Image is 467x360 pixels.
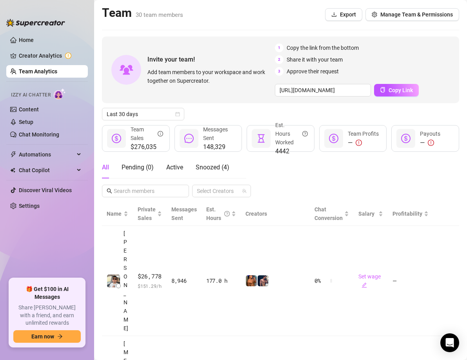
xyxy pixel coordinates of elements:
[19,164,75,176] span: Chat Copilot
[19,37,34,43] a: Home
[329,134,338,143] span: dollar-circle
[19,148,75,161] span: Automations
[13,330,81,343] button: Earn nowarrow-right
[138,282,162,290] span: $ 151.29 /h
[19,68,57,75] a: Team Analytics
[184,134,194,143] span: message
[19,131,59,138] a: Chat Monitoring
[19,203,40,209] a: Settings
[203,142,236,152] span: 148,329
[147,68,272,85] span: Add team members to your workspace and work together on Supercreator.
[138,206,156,221] span: Private Sales
[428,140,434,146] span: exclamation-circle
[256,134,266,143] span: hourglass
[102,163,109,172] div: All
[10,151,16,158] span: thunderbolt
[224,205,230,222] span: question-circle
[356,140,362,146] span: exclamation-circle
[331,12,337,17] span: download
[440,333,459,352] div: Open Intercom Messenger
[57,334,63,339] span: arrow-right
[380,11,453,18] span: Manage Team & Permissions
[246,275,257,286] img: JG
[19,187,72,193] a: Discover Viral Videos
[6,19,65,27] img: logo-BBDzfeDw.svg
[372,12,377,17] span: setting
[107,275,120,287] img: Rick Gino Tarce…
[302,121,308,147] span: question-circle
[171,276,197,285] div: 8,946
[131,125,163,142] div: Team Sales
[275,67,283,76] span: 3
[365,8,459,21] button: Manage Team & Permissions
[196,164,229,171] span: Snoozed ( 4 )
[19,49,82,62] a: Creator Analytics exclamation-circle
[114,187,178,195] input: Search members
[10,167,15,173] img: Chat Copilot
[175,112,180,116] span: calendar
[241,202,310,226] th: Creators
[13,285,81,301] span: 🎁 Get $100 in AI Messages
[138,272,162,281] span: $26,778
[275,147,308,156] span: 4442
[102,5,183,20] h2: Team
[107,209,122,218] span: Name
[147,55,275,64] span: Invite your team!
[258,275,269,286] img: Axel
[389,87,413,93] span: Copy Link
[158,125,163,142] span: info-circle
[122,163,154,172] div: Pending ( 0 )
[420,138,440,147] div: —
[392,211,422,217] span: Profitability
[206,205,230,222] div: Est. Hours
[287,67,339,76] span: Approve their request
[242,189,247,193] span: team
[31,333,54,340] span: Earn now
[314,276,327,285] span: 0 %
[340,11,356,18] span: Export
[171,206,197,221] span: Messages Sent
[11,91,51,99] span: Izzy AI Chatter
[348,131,379,137] span: Team Profits
[19,119,33,125] a: Setup
[19,106,39,113] a: Content
[54,88,66,100] img: AI Chatter
[358,211,374,217] span: Salary
[107,188,112,194] span: search
[287,44,359,52] span: Copy the link from the bottom
[112,134,121,143] span: dollar-circle
[287,55,343,64] span: Share it with your team
[13,304,81,327] span: Share [PERSON_NAME] with a friend, and earn unlimited rewards
[124,229,128,333] span: [PERSON_NAME]
[107,108,180,120] span: Last 30 days
[380,87,385,93] span: copy
[348,138,379,147] div: —
[420,131,440,137] span: Payouts
[131,142,163,152] span: $276,035
[203,126,228,141] span: Messages Sent
[136,11,183,18] span: 30 team members
[388,226,433,336] td: —
[206,276,236,285] div: 177.0 h
[374,84,419,96] button: Copy Link
[358,273,381,288] a: Set wageedit
[275,44,283,52] span: 1
[314,206,343,221] span: Chat Conversion
[275,121,308,147] div: Est. Hours Worked
[362,282,367,288] span: edit
[401,134,411,143] span: dollar-circle
[325,8,362,21] button: Export
[102,202,133,226] th: Name
[275,55,283,64] span: 2
[166,164,183,171] span: Active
